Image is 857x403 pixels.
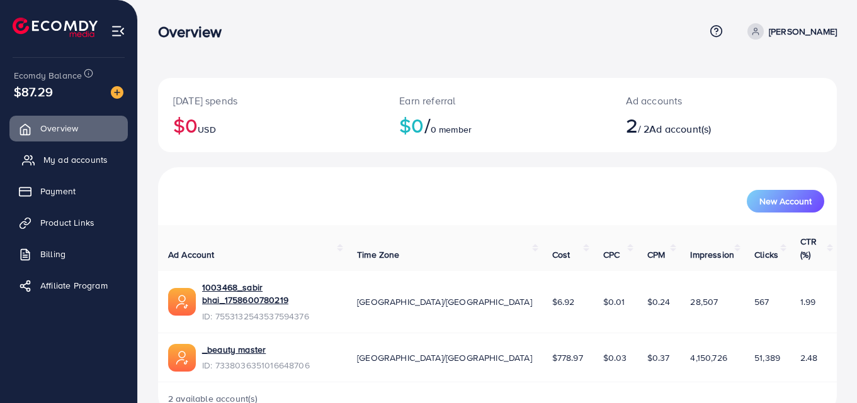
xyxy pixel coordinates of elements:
p: Ad accounts [626,93,766,108]
span: CPM [647,248,665,261]
img: logo [13,18,98,37]
a: Product Links [9,210,128,235]
span: $87.29 [14,82,53,101]
p: [DATE] spends [173,93,369,108]
span: Billing [40,248,65,260]
h3: Overview [158,23,232,41]
a: Billing [9,241,128,267]
span: 4,150,726 [690,351,727,364]
img: image [111,86,123,99]
span: 2.48 [800,351,818,364]
span: Product Links [40,216,94,229]
a: 1003468_sabir bhai_1758600780219 [202,281,337,307]
span: $0.03 [603,351,627,364]
span: Cost [552,248,570,261]
span: $778.97 [552,351,583,364]
span: CTR (%) [800,235,817,260]
span: 28,507 [690,295,718,308]
p: [PERSON_NAME] [769,24,837,39]
span: $6.92 [552,295,575,308]
span: CPC [603,248,620,261]
a: Overview [9,116,128,141]
p: Earn referral [399,93,595,108]
span: $0.01 [603,295,625,308]
span: ID: 7553132543537594376 [202,310,337,323]
span: Ad Account [168,248,215,261]
span: [GEOGRAPHIC_DATA]/[GEOGRAPHIC_DATA] [357,295,532,308]
span: My ad accounts [43,153,108,166]
a: _beauty master [202,343,266,356]
span: $0.24 [647,295,671,308]
span: USD [198,123,215,136]
span: 567 [754,295,769,308]
span: Impression [690,248,734,261]
span: / [424,111,431,140]
span: 51,389 [754,351,780,364]
h2: $0 [399,113,595,137]
span: ID: 7338036351016648706 [202,359,310,372]
span: Affiliate Program [40,279,108,292]
img: menu [111,24,125,38]
span: Payment [40,185,76,197]
img: ic-ads-acc.e4c84228.svg [168,288,196,316]
a: [PERSON_NAME] [742,23,837,40]
span: Ad account(s) [649,122,711,136]
span: 2 [626,111,638,140]
button: New Account [747,190,824,213]
span: Time Zone [357,248,399,261]
span: $0.37 [647,351,670,364]
span: Ecomdy Balance [14,69,82,82]
span: [GEOGRAPHIC_DATA]/[GEOGRAPHIC_DATA] [357,351,532,364]
span: New Account [759,197,812,206]
span: Overview [40,122,78,135]
span: Clicks [754,248,778,261]
img: ic-ads-acc.e4c84228.svg [168,344,196,372]
h2: / 2 [626,113,766,137]
span: 1.99 [800,295,816,308]
a: My ad accounts [9,147,128,172]
a: Affiliate Program [9,273,128,298]
h2: $0 [173,113,369,137]
span: 0 member [431,123,472,136]
a: Payment [9,179,128,204]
